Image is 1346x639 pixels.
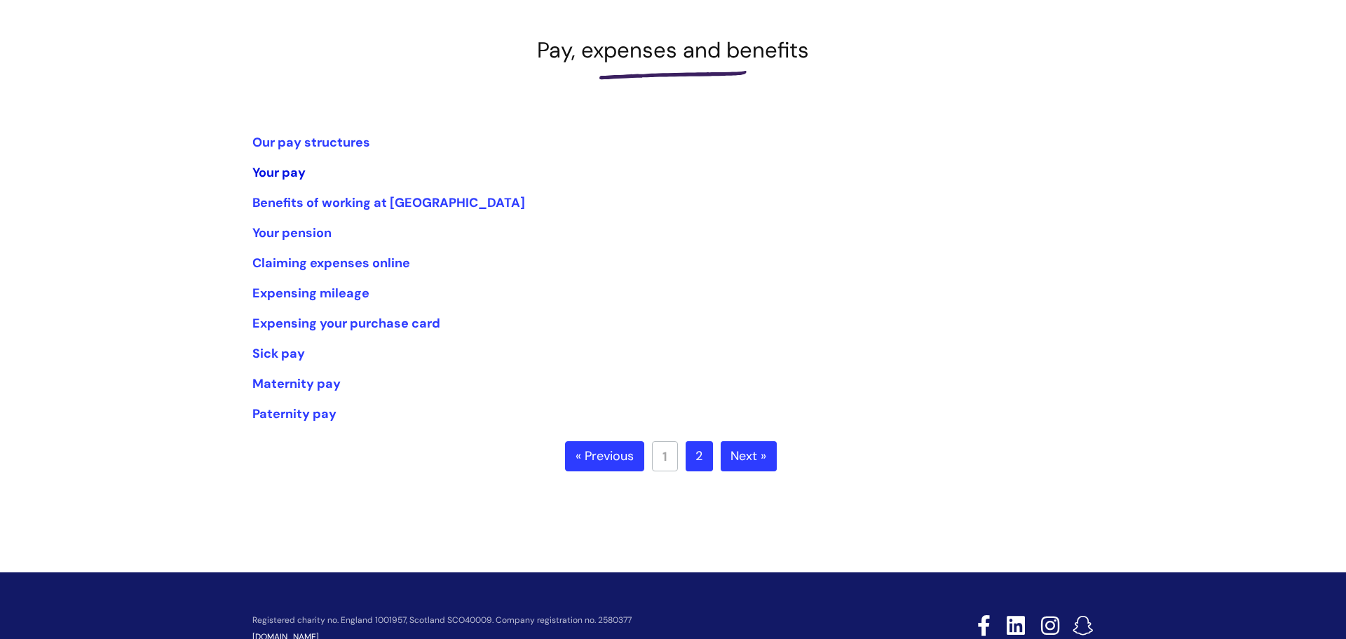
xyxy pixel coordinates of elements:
[721,441,777,472] a: Next »
[252,315,440,332] a: Expensing your purchase card
[252,616,878,625] p: Registered charity no. England 1001957, Scotland SCO40009. Company registration no. 2580377
[252,345,305,362] a: Sick pay
[652,441,678,471] a: 1
[252,224,332,241] a: Your pension
[686,441,713,472] a: 2
[252,194,525,211] a: Benefits of working at [GEOGRAPHIC_DATA]
[252,255,410,271] a: Claiming expenses online
[252,405,336,422] a: Paternity pay
[565,441,644,472] a: « Previous
[252,375,341,392] a: Maternity pay
[252,285,369,302] a: Expensing mileage
[252,164,306,181] a: Your pay
[252,134,370,151] a: Our pay structures
[252,37,1094,63] h1: Pay, expenses and benefits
